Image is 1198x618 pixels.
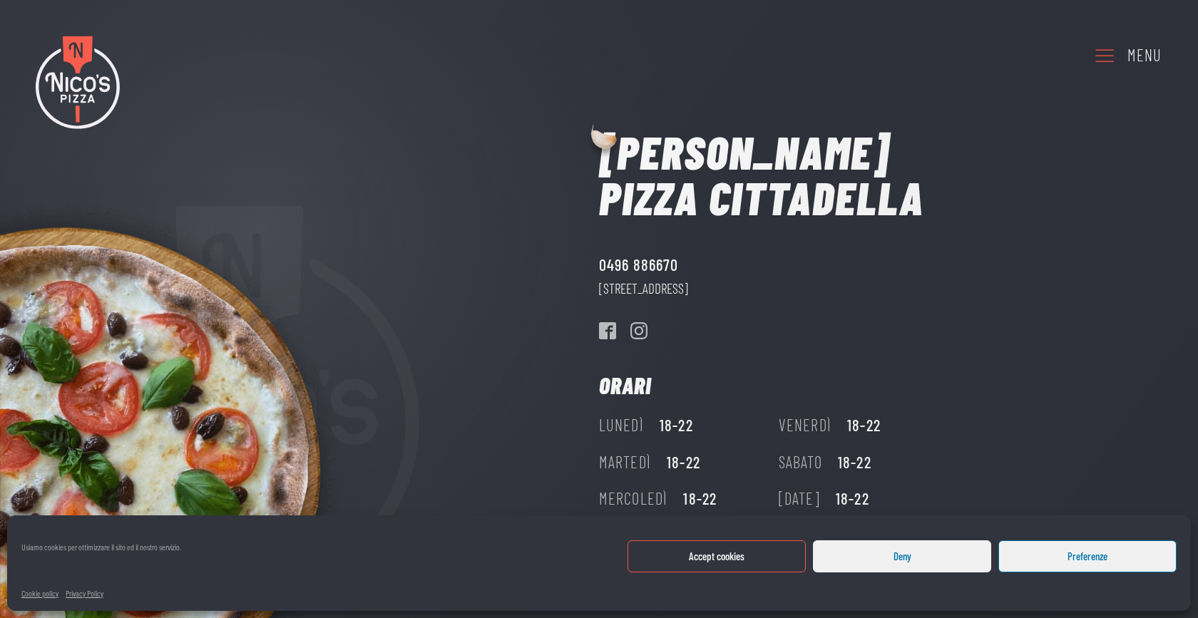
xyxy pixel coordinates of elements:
a: Privacy Policy [66,587,103,600]
div: Lunedì [599,413,644,438]
h2: Orari [599,374,651,396]
img: Nico's Pizza Logo Colori [36,36,120,129]
div: 18-22 [847,413,881,438]
button: Accept cookies [628,540,806,572]
div: 18-22 [836,486,869,512]
a: Menu [1093,36,1162,75]
button: Deny [813,540,991,572]
div: Usiamo cookies per ottimizzare il sito ed il nostro servizio. [21,540,181,569]
h1: [PERSON_NAME] Pizza Cittadella [599,129,958,220]
div: Sabato [779,450,822,475]
div: [DATE] [779,486,820,512]
div: Menu [1127,43,1162,68]
a: Cookie policy [21,587,58,600]
div: 18-22 [838,450,871,475]
div: Mercoledì [599,486,667,512]
div: 18-22 [683,486,717,512]
a: [STREET_ADDRESS] [599,278,688,300]
button: Preferenze [998,540,1177,572]
a: 0496 886670 [599,252,678,278]
div: Martedì [599,450,651,475]
div: 18-22 [667,450,700,475]
div: 18-22 [660,413,693,438]
div: Venerdì [779,413,831,438]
